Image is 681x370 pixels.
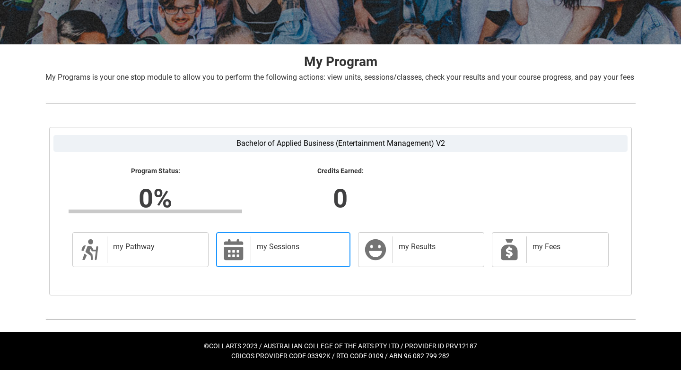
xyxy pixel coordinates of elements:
lightning-formatted-number: 0% [8,179,303,218]
a: my Results [358,232,484,267]
img: REDU_GREY_LINE [45,314,636,324]
h2: my Results [399,242,474,252]
h2: my Pathway [113,242,199,252]
a: my Pathway [72,232,209,267]
span: Description of icon when needed [79,238,101,261]
h2: my Sessions [257,242,340,252]
lightning-formatted-text: Program Status: [69,167,242,176]
span: My Programs is your one stop module to allow you to perform the following actions: view units, se... [45,73,634,82]
lightning-formatted-number: 0 [193,179,488,218]
a: my Fees [492,232,609,267]
h2: my Fees [533,242,599,252]
img: REDU_GREY_LINE [45,98,636,108]
span: My Payments [498,238,521,261]
label: Bachelor of Applied Business (Entertainment Management) V2 [53,135,628,152]
a: my Sessions [216,232,350,267]
div: Progress Bar [69,210,242,213]
strong: My Program [304,54,377,69]
lightning-formatted-text: Credits Earned: [253,167,427,176]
